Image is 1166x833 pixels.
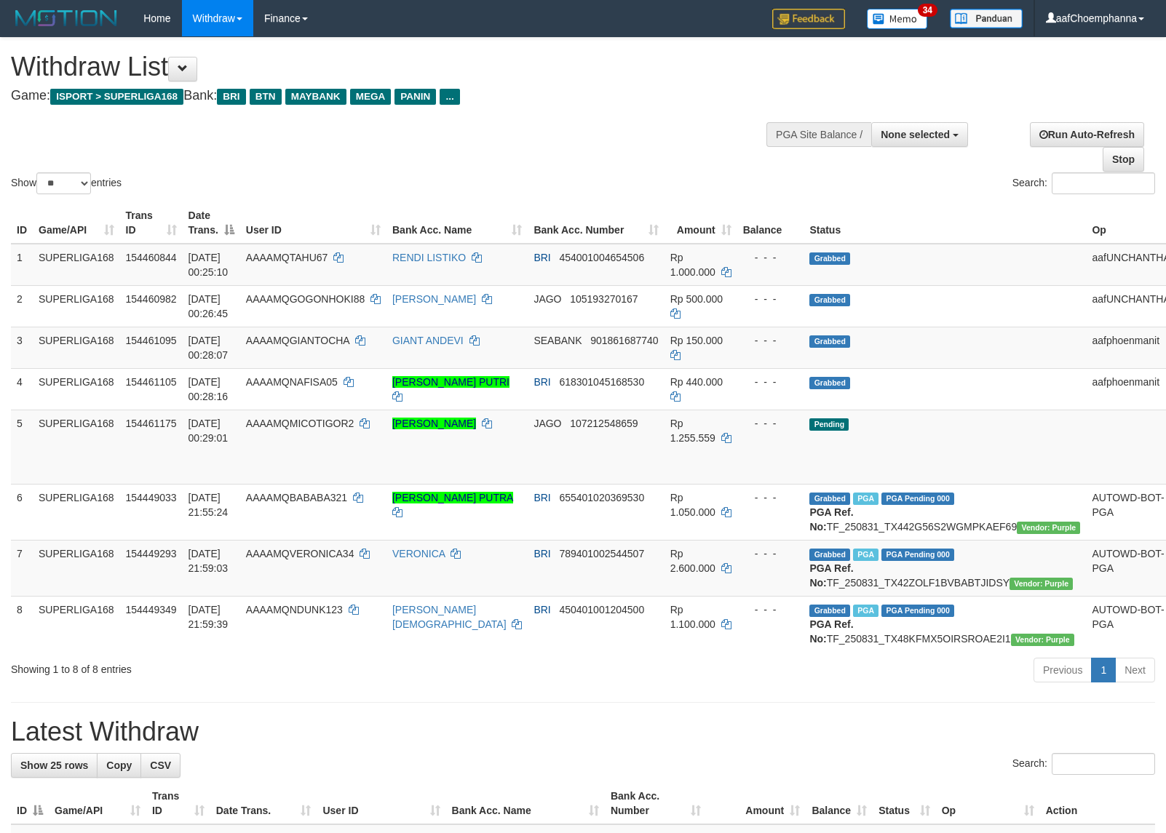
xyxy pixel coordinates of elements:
[246,293,365,305] span: AAAAMQGOGONHOKI88
[707,783,806,824] th: Amount: activate to sort column ascending
[246,252,328,263] span: AAAAMQTAHU67
[392,252,466,263] a: RENDI LISTIKO
[126,293,177,305] span: 154460982
[440,89,459,105] span: ...
[1010,578,1073,590] span: Vendor URL: https://trx4.1velocity.biz
[881,129,950,140] span: None selected
[11,202,33,244] th: ID
[804,540,1086,596] td: TF_250831_TX42ZOLF1BVBABTJIDSY
[809,605,850,617] span: Grabbed
[809,418,849,431] span: Pending
[809,294,850,306] span: Grabbed
[150,760,171,771] span: CSV
[33,285,120,327] td: SUPERLIGA168
[11,368,33,410] td: 4
[1017,522,1080,534] span: Vendor URL: https://trx4.1velocity.biz
[743,250,798,265] div: - - -
[881,549,954,561] span: PGA Pending
[246,604,343,615] span: AAAAMQNDUNK123
[743,292,798,306] div: - - -
[126,335,177,346] span: 154461095
[11,7,122,29] img: MOTION_logo.png
[559,604,644,615] span: Copy 450401001204500 to clipboard
[570,418,638,429] span: Copy 107212548659 to clipboard
[126,252,177,263] span: 154460844
[559,252,644,263] span: Copy 454001004654506 to clipboard
[534,335,582,346] span: SEABANK
[126,492,177,503] span: 154449033
[936,783,1040,824] th: Op: activate to sort column ascending
[534,252,550,263] span: BRI
[743,602,798,617] div: - - -
[665,202,737,244] th: Amount: activate to sort column ascending
[853,549,879,561] span: Marked by aafheankoy
[1103,147,1144,172] a: Stop
[49,783,146,824] th: Game/API: activate to sort column ascending
[317,783,445,824] th: User ID: activate to sort column ascending
[11,783,49,824] th: ID: activate to sort column descending
[11,484,33,540] td: 6
[11,717,1155,746] h1: Latest Withdraw
[246,335,349,346] span: AAAAMQGIANTOCHA
[873,783,936,824] th: Status: activate to sort column ascending
[605,783,707,824] th: Bank Acc. Number: activate to sort column ascending
[146,783,210,824] th: Trans ID: activate to sort column ascending
[189,418,229,444] span: [DATE] 00:29:01
[11,244,33,286] td: 1
[392,604,507,630] a: [PERSON_NAME][DEMOGRAPHIC_DATA]
[918,4,937,17] span: 34
[246,492,347,503] span: AAAAMQBABABA321
[809,252,850,265] span: Grabbed
[350,89,392,105] span: MEGA
[534,604,550,615] span: BRI
[33,410,120,484] td: SUPERLIGA168
[446,783,605,824] th: Bank Acc. Name: activate to sort column ascending
[559,548,644,559] span: Copy 789401002544507 to clipboard
[670,293,723,305] span: Rp 500.000
[1034,658,1092,682] a: Previous
[1030,122,1144,147] a: Run Auto-Refresh
[1011,634,1074,646] span: Vendor URL: https://trx4.1velocity.biz
[11,410,33,484] td: 5
[950,9,1023,28] img: panduan.png
[217,89,245,105] span: BRI
[11,656,475,677] div: Showing 1 to 8 of 8 entries
[33,327,120,368] td: SUPERLIGA168
[670,335,723,346] span: Rp 150.000
[50,89,183,105] span: ISPORT > SUPERLIGA168
[394,89,436,105] span: PANIN
[534,548,550,559] span: BRI
[392,548,445,559] a: VERONICA
[189,252,229,278] span: [DATE] 00:25:10
[250,89,282,105] span: BTN
[11,285,33,327] td: 2
[392,418,476,429] a: [PERSON_NAME]
[33,540,120,596] td: SUPERLIGA168
[1091,658,1116,682] a: 1
[743,546,798,561] div: - - -
[126,548,177,559] span: 154449293
[1040,783,1155,824] th: Action
[20,760,88,771] span: Show 25 rows
[97,753,141,778] a: Copy
[246,376,338,388] span: AAAAMQNAFISA05
[737,202,804,244] th: Balance
[126,604,177,615] span: 154449349
[559,492,644,503] span: Copy 655401020369530 to clipboard
[881,605,954,617] span: PGA Pending
[809,506,853,533] b: PGA Ref. No:
[106,760,132,771] span: Copy
[11,52,763,81] h1: Withdraw List
[806,783,873,824] th: Balance: activate to sort column ascending
[809,335,850,348] span: Grabbed
[33,244,120,286] td: SUPERLIGA168
[240,202,386,244] th: User ID: activate to sort column ascending
[670,376,723,388] span: Rp 440.000
[285,89,346,105] span: MAYBANK
[33,202,120,244] th: Game/API: activate to sort column ascending
[36,172,91,194] select: Showentries
[809,562,853,589] b: PGA Ref. No:
[189,604,229,630] span: [DATE] 21:59:39
[570,293,638,305] span: Copy 105193270167 to clipboard
[534,376,550,388] span: BRI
